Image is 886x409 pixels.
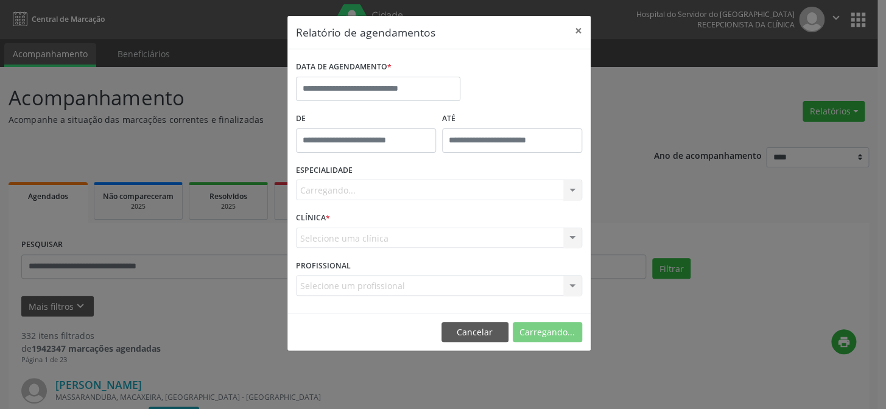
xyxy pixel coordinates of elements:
[442,110,582,128] label: ATÉ
[296,161,353,180] label: ESPECIALIDADE
[296,256,351,275] label: PROFISSIONAL
[441,322,508,343] button: Cancelar
[296,24,435,40] h5: Relatório de agendamentos
[296,209,330,228] label: CLÍNICA
[513,322,582,343] button: Carregando...
[566,16,591,46] button: Close
[296,58,392,77] label: DATA DE AGENDAMENTO
[296,110,436,128] label: De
